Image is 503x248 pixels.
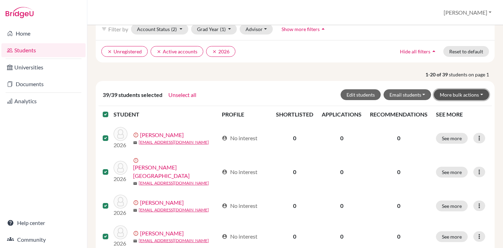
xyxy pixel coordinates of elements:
i: clear [212,49,217,54]
button: Email students [384,89,431,100]
td: 0 [318,123,366,153]
span: error_outline [133,200,140,205]
span: account_circle [222,203,227,209]
span: mail [133,208,137,212]
span: error_outline [133,231,140,236]
td: 0 [272,153,318,190]
img: Andonova, Maraia [114,161,127,175]
a: Documents [1,77,86,91]
p: 2026 [114,239,127,248]
p: 2026 [114,209,127,217]
th: APPLICATIONS [318,106,366,123]
a: [EMAIL_ADDRESS][DOMAIN_NAME] [139,207,209,213]
p: 2026 [114,141,127,149]
a: [PERSON_NAME][GEOGRAPHIC_DATA] [133,163,218,180]
button: Reset to default [443,46,489,57]
span: mail [133,239,137,243]
button: See more [436,133,468,144]
a: [PERSON_NAME] [140,198,184,207]
th: PROFILE [218,106,272,123]
span: 39/39 students selected [103,91,162,99]
td: 0 [272,123,318,153]
i: clear [156,49,161,54]
img: Abadjiev, Stefan [114,127,127,141]
strong: 1-20 of 39 [425,71,449,78]
td: 0 [318,153,366,190]
button: Grad Year(1) [191,24,237,35]
a: [PERSON_NAME] [140,229,184,238]
span: (2) [171,26,177,32]
div: No interest [222,232,257,241]
span: Show more filters [282,26,320,32]
button: Advisor [240,24,273,35]
button: clear2026 [206,46,235,57]
img: Assenov, Damian [114,195,127,209]
th: SEE MORE [432,106,492,123]
button: More bulk actions [434,89,489,100]
p: 0 [370,232,428,241]
th: SHORTLISTED [272,106,318,123]
span: error_outline [133,132,140,138]
img: Barille, Leonard [114,225,127,239]
div: No interest [222,134,257,142]
a: Universities [1,60,86,74]
span: account_circle [222,234,227,239]
th: RECOMMENDATIONS [366,106,432,123]
span: error_outline [133,158,140,163]
a: Help center [1,216,86,230]
a: [EMAIL_ADDRESS][DOMAIN_NAME] [139,180,209,186]
a: Analytics [1,94,86,108]
button: Account Status(2) [131,24,188,35]
th: STUDENT [114,106,217,123]
a: Home [1,27,86,40]
span: account_circle [222,169,227,175]
p: 0 [370,202,428,210]
span: students on page 1 [449,71,495,78]
button: [PERSON_NAME] [440,6,495,19]
button: clearUnregistered [101,46,148,57]
td: 0 [318,190,366,221]
a: [EMAIL_ADDRESS][DOMAIN_NAME] [139,139,209,145]
i: arrow_drop_up [430,48,437,55]
button: See more [436,167,468,178]
a: Community [1,233,86,247]
p: 2026 [114,175,127,183]
i: clear [107,49,112,54]
span: mail [133,181,137,186]
span: (1) [220,26,226,32]
span: Hide all filters [400,48,430,54]
button: Edit students [341,89,381,100]
td: 0 [272,190,318,221]
p: 0 [370,134,428,142]
div: No interest [222,202,257,210]
i: arrow_drop_up [320,25,327,32]
span: mail [133,141,137,145]
a: Students [1,43,86,57]
button: See more [436,201,468,211]
i: filter_list [101,26,107,32]
button: Hide all filtersarrow_drop_up [394,46,443,57]
div: No interest [222,168,257,176]
button: Show more filtersarrow_drop_up [276,24,333,35]
a: [EMAIL_ADDRESS][DOMAIN_NAME] [139,238,209,244]
button: clearActive accounts [151,46,203,57]
button: See more [436,231,468,242]
a: [PERSON_NAME] [140,131,184,139]
button: Unselect all [168,90,197,99]
span: account_circle [222,135,227,141]
img: Bridge-U [6,7,34,18]
p: 0 [370,168,428,176]
span: Filter by [108,26,128,32]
